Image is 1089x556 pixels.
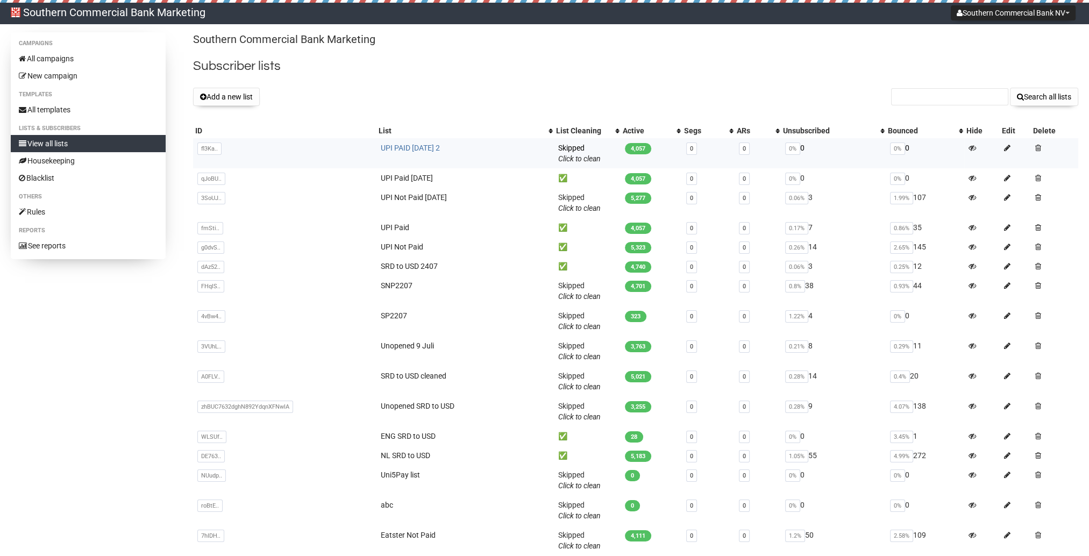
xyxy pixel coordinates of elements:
span: 0% [785,142,800,155]
span: 0% [785,431,800,443]
span: fl3Ka.. [197,142,222,155]
span: Skipped [558,281,601,301]
td: 0 [781,168,886,188]
span: 5,323 [625,242,651,253]
img: 1.jpg [11,8,20,17]
span: 1.22% [785,310,808,323]
span: FHqlS.. [197,280,224,293]
h2: Subscriber lists [193,56,1078,76]
td: ✅ [554,168,621,188]
span: Skipped [558,372,601,391]
td: 8 [781,336,886,366]
a: 0 [743,145,746,152]
span: dAz52.. [197,261,224,273]
span: 1.2% [785,530,805,542]
td: 20 [886,366,964,396]
td: 9 [781,396,886,426]
a: Click to clean [558,292,601,301]
td: ✅ [554,237,621,256]
td: 14 [781,237,886,256]
th: List: No sort applied, activate to apply an ascending sort [376,123,554,138]
a: Unopened SRD to USD [381,402,454,410]
td: 44 [886,276,964,306]
a: 0 [743,263,746,270]
span: 7hIDH.. [197,530,224,542]
div: Delete [1033,125,1076,136]
td: 0 [886,495,964,525]
a: NL SRD to USD [381,451,430,460]
span: 0% [785,469,800,482]
a: UPI Not Paid [381,243,423,251]
td: 272 [886,446,964,465]
span: DE763.. [197,450,225,462]
a: 0 [690,195,693,202]
a: Click to clean [558,352,601,361]
span: Skipped [558,341,601,361]
td: 3 [781,188,886,218]
a: 0 [743,373,746,380]
span: 4,057 [625,223,651,234]
a: Click to clean [558,412,601,421]
span: Skipped [558,531,601,550]
a: 0 [690,313,693,320]
td: 109 [886,525,964,555]
a: 0 [690,532,693,539]
span: qJoBU.. [197,173,225,185]
a: 0 [690,343,693,350]
td: 55 [781,446,886,465]
span: 2.58% [890,530,913,542]
a: Uni5Pay list [381,471,420,479]
td: 11 [886,336,964,366]
div: Bounced [888,125,953,136]
span: 4vBw4.. [197,310,225,323]
th: Delete: No sort applied, sorting is disabled [1031,123,1078,138]
th: List Cleaning: No sort applied, activate to apply an ascending sort [554,123,621,138]
a: 0 [743,244,746,251]
span: Skipped [558,144,601,163]
a: All campaigns [11,50,166,67]
td: ✅ [554,426,621,446]
td: 14 [781,366,886,396]
span: 0.93% [890,280,913,293]
span: fmSti.. [197,222,223,234]
span: 0.17% [785,222,808,234]
span: 0.26% [785,241,808,254]
div: List Cleaning [556,125,610,136]
a: UPI PAID [DATE] 2 [381,144,440,152]
span: 3,763 [625,341,651,352]
span: 0.06% [785,261,808,273]
span: 0% [890,469,905,482]
div: Active [623,125,671,136]
span: 4,740 [625,261,651,273]
span: 4,057 [625,173,651,184]
td: 145 [886,237,964,256]
a: SRD to USD cleaned [381,372,446,380]
span: 0.4% [890,370,910,383]
td: 0 [781,138,886,168]
a: 0 [690,502,693,509]
span: A0FLV.. [197,370,224,383]
a: UPI Paid [381,223,409,232]
span: zhBUC7632dghN892YdqnXFNwIA [197,401,293,413]
span: 4,057 [625,143,651,154]
td: 0 [886,168,964,188]
div: Unsubscribed [783,125,875,136]
span: 4,701 [625,281,651,292]
td: 0 [886,465,964,495]
span: Skipped [558,501,601,520]
li: Others [11,190,166,203]
td: 0 [886,138,964,168]
a: 0 [743,403,746,410]
div: Segs [684,125,724,136]
td: 38 [781,276,886,306]
a: 0 [743,225,746,232]
span: 0% [890,310,905,323]
td: 0 [781,426,886,446]
th: Active: No sort applied, activate to apply an ascending sort [621,123,682,138]
span: 5,021 [625,371,651,382]
div: Hide [966,125,998,136]
span: Skipped [558,193,601,212]
a: Eatster Not Paid [381,531,436,539]
a: abc [381,501,393,509]
a: 0 [690,472,693,479]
